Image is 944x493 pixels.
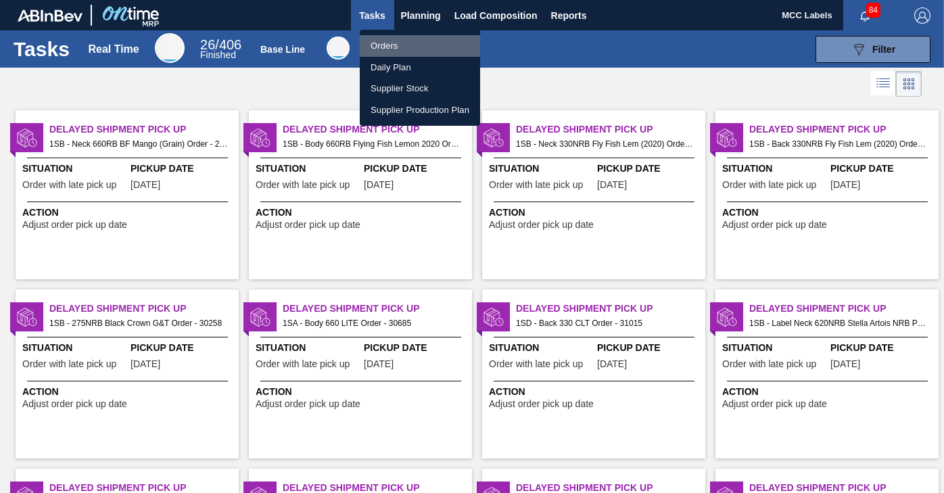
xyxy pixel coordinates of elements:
[360,78,480,99] a: Supplier Stock
[360,99,480,121] a: Supplier Production Plan
[360,57,480,78] a: Daily Plan
[360,35,480,57] a: Orders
